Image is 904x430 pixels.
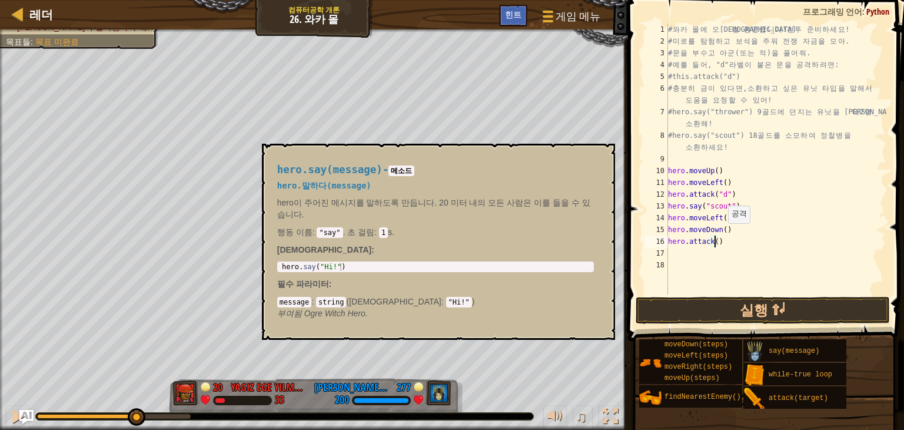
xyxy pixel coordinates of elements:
span: hero.말하다(message) [277,181,371,190]
span: moveLeft(steps) [664,352,728,360]
code: "Hi!" [446,297,472,307]
div: 5 [644,71,668,82]
span: : [313,227,317,237]
img: thang_avatar_frame.png [426,381,451,405]
img: portrait.png [743,340,766,363]
img: portrait.png [639,352,662,374]
div: 14 [644,212,668,224]
span: : [862,6,866,17]
span: 이름 [294,227,313,237]
span: 게임 메뉴 [556,9,600,24]
div: 9 [644,153,668,165]
img: portrait.png [743,388,766,410]
span: : [374,227,379,237]
span: 힌트 [505,9,521,20]
span: hero.say(message) [277,164,383,176]
div: 16 [644,236,668,247]
p: hero이 주어진 메시지를 말하도록 만듭니다. 20 미터 내의 모든 사람은 이를 들을 수 있습니다. [277,197,594,220]
span: Python [866,6,889,17]
span: 목표 미완료 [35,37,79,47]
span: 부여됨 [277,309,304,318]
div: 200 [335,395,349,406]
code: string [316,297,346,307]
div: 17 [644,247,668,259]
span: say(message) [769,347,819,355]
span: 프로그래밍 언어 [803,6,862,17]
img: portrait.png [639,386,662,409]
div: 11 [644,177,668,188]
span: : [441,297,446,306]
div: 277 [397,380,411,391]
span: [DEMOGRAPHIC_DATA] [349,297,441,306]
a: 레더 [24,6,53,22]
div: [PERSON_NAME] KRC1010 [314,380,391,395]
h4: - [277,164,594,176]
span: . [277,227,345,237]
button: Ctrl + P: Pause [6,406,29,430]
span: 레더 [29,6,53,22]
div: 10 [644,165,668,177]
div: 13 [644,200,668,212]
div: 7 [644,106,668,130]
span: while-true loop [769,371,832,379]
div: 1 [644,24,668,35]
span: moveDown(steps) [664,340,728,349]
em: Ogre Witch Hero. [277,309,368,318]
span: attack(target) [769,394,828,402]
div: YAGIZ EGE YILMAZ TRN1142 [231,380,307,395]
button: ♫ [573,406,593,430]
button: 전체화면 전환 [599,406,622,430]
span: : [311,297,316,306]
div: ( ) [277,296,594,307]
div: 2 [644,35,668,47]
span: [DEMOGRAPHIC_DATA] [277,245,371,254]
code: "say" [317,227,343,238]
div: 8 [644,130,668,153]
span: 행동 [277,227,294,237]
span: findNearestEnemy() [664,393,741,401]
span: 목표들 [6,37,31,47]
span: : [329,279,332,289]
button: 소리 조절 [543,406,567,430]
span: moveRight(steps) [664,363,732,371]
div: 6 [644,82,668,106]
div: 4 [644,59,668,71]
span: s. [345,227,394,237]
code: 메소드 [388,166,414,176]
span: 필수 파라미터 [277,279,329,289]
div: 33 [275,395,284,406]
div: 12 [644,188,668,200]
button: Ask AI [19,410,34,424]
div: 20 [213,380,225,391]
div: 18 [644,259,668,271]
span: moveUp(steps) [664,374,720,382]
div: 3 [644,47,668,59]
button: 실행 ⇧↵ [636,297,890,324]
span: 초 걸림 [347,227,374,237]
span: : [31,37,35,47]
code: 1 [379,227,388,238]
code: 공격 [732,210,747,219]
img: portrait.png [743,364,766,386]
span: ♫ [575,408,587,425]
img: thang_avatar_frame.png [173,381,199,405]
button: 게임 메뉴 [533,5,607,32]
strong: : [277,245,374,254]
code: message [277,297,312,307]
div: 15 [644,224,668,236]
